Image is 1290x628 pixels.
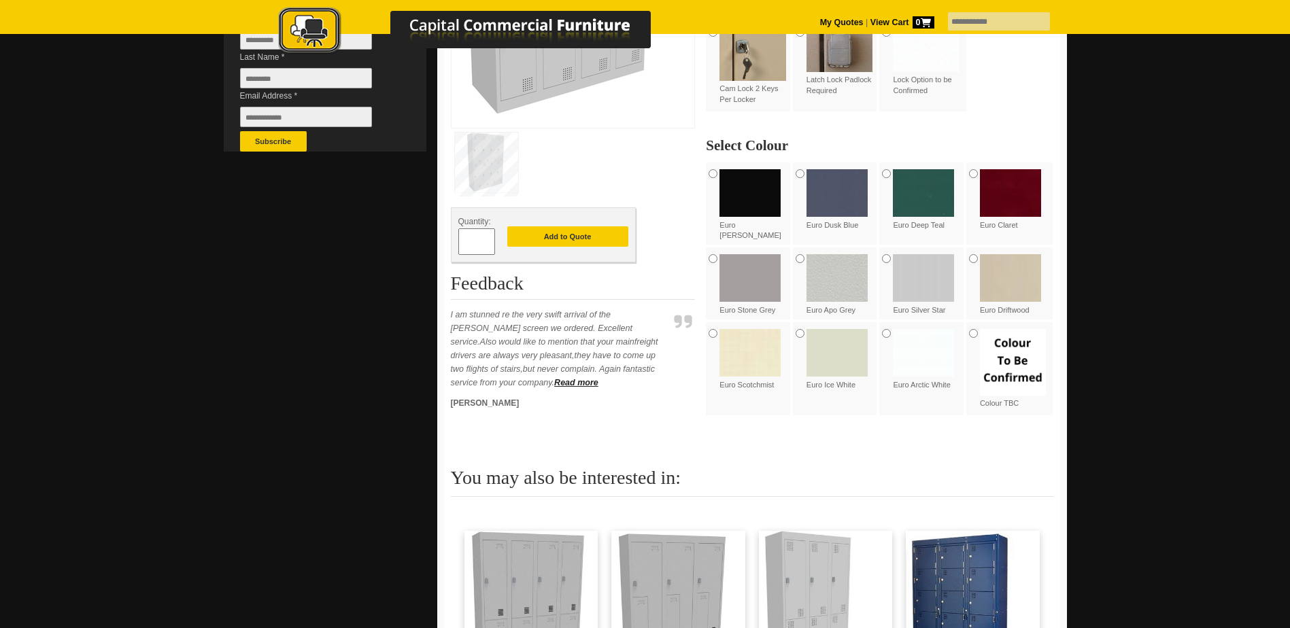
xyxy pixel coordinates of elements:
a: My Quotes [820,18,864,27]
img: Cam Lock 2 Keys Per Locker [719,28,786,81]
img: Capital Commercial Furniture Logo [241,7,717,56]
button: Subscribe [240,131,307,152]
img: Euro Claret [980,169,1041,217]
span: 0 [913,16,934,29]
span: Quantity: [458,217,491,226]
label: Cam Lock 2 Keys Per Locker [719,28,786,105]
label: Latch Lock Padlock Required [807,28,873,96]
img: Euro Scotchmist [719,329,781,377]
input: Email Address * [240,107,372,127]
img: Euro Dusk Blue [807,169,868,217]
img: Colour TBC [980,329,1047,396]
img: Euro Apo Grey [807,254,868,302]
label: Euro Arctic White [893,329,960,390]
label: Euro Stone Grey [719,254,786,315]
strong: View Cart [870,18,934,27]
a: View Cart0 [868,18,934,27]
img: Euro Silver Star [893,254,954,302]
button: Add to Quote [507,226,628,247]
img: Euro Ice White [807,329,868,377]
label: Euro Driftwood [980,254,1047,315]
p: [PERSON_NAME] [451,396,668,410]
h2: You may also be interested in: [451,468,1053,497]
a: Read more [554,378,598,387]
label: Colour TBC [980,329,1047,408]
label: Euro Deep Teal [893,169,960,230]
h2: Select Colour [706,139,1053,152]
h2: Feedback [451,273,696,300]
input: First Name * [240,29,372,50]
img: Euro Stone Grey [719,254,781,302]
img: Euro Deep Teal [893,169,954,217]
label: Euro Dusk Blue [807,169,873,230]
img: Euro Matt Black [719,169,781,217]
span: Email Address * [240,89,392,103]
img: Lock Option to be Confirmed [893,28,960,72]
span: Last Name * [240,50,392,64]
label: Euro [PERSON_NAME] [719,169,786,241]
label: Euro Ice White [807,329,873,390]
label: Euro Silver Star [893,254,960,315]
input: Last Name * [240,68,372,88]
img: Euro Arctic White [893,329,954,377]
img: Euro Driftwood [980,254,1041,302]
label: Lock Option to be Confirmed [893,28,960,96]
label: Euro Scotchmist [719,329,786,390]
img: Latch Lock Padlock Required [807,28,873,72]
label: Euro Apo Grey [807,254,873,315]
label: Euro Claret [980,169,1047,230]
p: I am stunned re the very swift arrival of the [PERSON_NAME] screen we ordered. Excellent service.... [451,308,668,389]
a: Capital Commercial Furniture Logo [241,7,717,60]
